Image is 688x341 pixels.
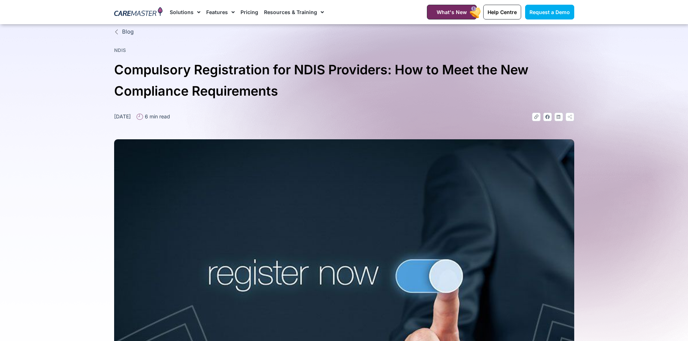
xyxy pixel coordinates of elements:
a: NDIS [114,47,126,53]
a: What's New [427,5,477,19]
span: Blog [120,28,134,36]
a: Help Centre [483,5,521,19]
img: CareMaster Logo [114,7,163,18]
time: [DATE] [114,113,131,119]
a: Blog [114,28,574,36]
span: Request a Demo [529,9,570,15]
span: What's New [437,9,467,15]
span: Help Centre [488,9,517,15]
h1: Compulsory Registration for NDIS Providers: How to Meet the New Compliance Requirements [114,59,574,102]
span: 6 min read [143,113,170,120]
a: Request a Demo [525,5,574,19]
